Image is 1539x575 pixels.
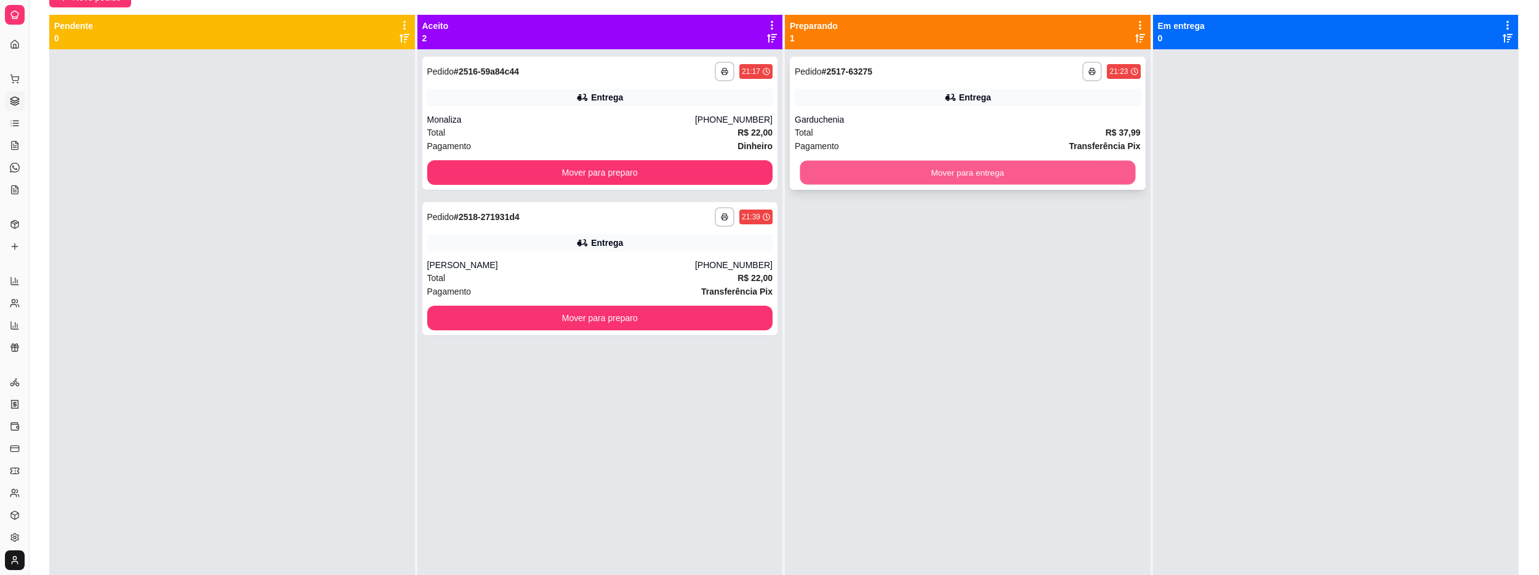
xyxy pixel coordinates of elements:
[701,287,773,296] strong: Transferência Pix
[591,91,623,104] div: Entrega
[795,139,839,153] span: Pagamento
[695,113,773,126] div: [PHONE_NUMBER]
[822,67,873,76] strong: # 2517-63275
[427,212,454,222] span: Pedido
[795,113,1141,126] div: Garduchenia
[427,259,695,271] div: [PERSON_NAME]
[54,20,93,32] p: Pendente
[427,67,454,76] span: Pedido
[422,32,449,44] p: 2
[1109,67,1128,76] div: 21:23
[742,67,760,76] div: 21:17
[959,91,991,104] div: Entrega
[695,259,773,271] div: [PHONE_NUMBER]
[1069,141,1141,151] strong: Transferência Pix
[790,32,838,44] p: 1
[1158,20,1205,32] p: Em entrega
[737,128,773,137] strong: R$ 22,00
[427,271,446,285] span: Total
[1158,32,1205,44] p: 0
[427,306,773,330] button: Mover para preparo
[790,20,838,32] p: Preparando
[427,126,446,139] span: Total
[422,20,449,32] p: Aceito
[742,212,760,222] div: 21:39
[795,126,813,139] span: Total
[795,67,822,76] span: Pedido
[800,161,1135,185] button: Mover para entrega
[454,212,520,222] strong: # 2518-271931d4
[427,139,472,153] span: Pagamento
[591,237,623,249] div: Entrega
[1106,128,1141,137] strong: R$ 37,99
[427,285,472,298] span: Pagamento
[737,273,773,283] strong: R$ 22,00
[427,113,695,126] div: Monaliza
[54,32,93,44] p: 0
[427,160,773,185] button: Mover para preparo
[454,67,519,76] strong: # 2516-59a84c44
[737,141,773,151] strong: Dinheiro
